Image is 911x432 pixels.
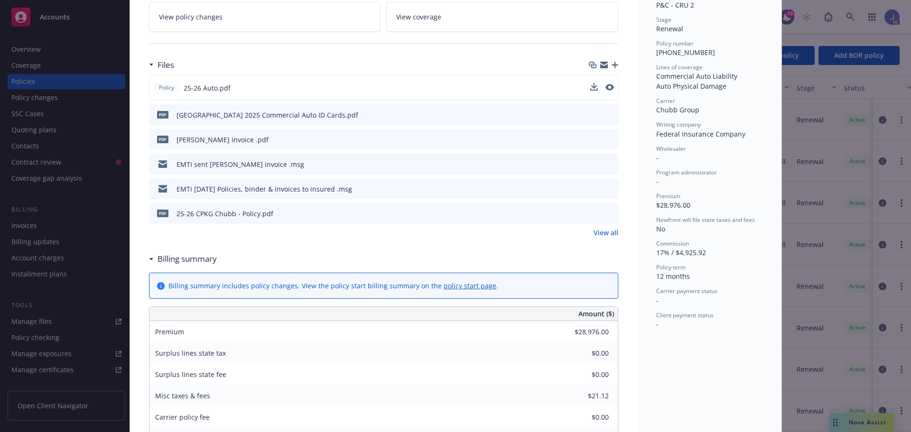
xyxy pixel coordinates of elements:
[155,327,184,336] span: Premium
[656,24,683,33] span: Renewal
[591,184,598,194] button: download file
[177,209,273,219] div: 25-26 CPKG Chubb - Policy.pdf
[590,83,598,91] button: download file
[656,129,745,138] span: Federal Insurance Company
[386,2,618,32] a: View coverage
[656,177,659,186] span: -
[553,389,614,403] input: 0.00
[591,135,598,145] button: download file
[656,145,686,153] span: Wholesaler
[155,370,226,379] span: Surplus lines state fee
[606,209,614,219] button: preview file
[656,120,701,129] span: Writing company
[656,71,762,81] div: Commercial Auto Liability
[155,391,210,400] span: Misc taxes & fees
[656,272,690,281] span: 12 months
[578,309,614,319] span: Amount ($)
[606,159,614,169] button: preview file
[656,201,690,210] span: $28,976.00
[149,2,381,32] a: View policy changes
[168,281,498,291] div: Billing summary includes policy changes. View the policy start billing summary on the .
[656,63,703,71] span: Lines of coverage
[553,410,614,424] input: 0.00
[396,12,441,22] span: View coverage
[606,184,614,194] button: preview file
[591,159,598,169] button: download file
[656,168,717,176] span: Program administrator
[656,224,665,233] span: No
[656,263,686,271] span: Policy term
[656,16,671,24] span: Stage
[591,110,598,120] button: download file
[656,239,689,248] span: Commission
[656,81,762,91] div: Auto Physical Damage
[656,153,659,162] span: -
[656,216,755,224] span: Newfront will file state taxes and fees
[590,83,598,93] button: download file
[157,210,168,217] span: pdf
[553,346,614,360] input: 0.00
[553,325,614,339] input: 0.00
[606,135,614,145] button: preview file
[656,48,715,57] span: [PHONE_NUMBER]
[177,159,304,169] div: EMTI sent [PERSON_NAME] invoice .msg
[553,368,614,382] input: 0.00
[656,105,699,114] span: Chubb Group
[177,135,269,145] div: [PERSON_NAME] invoice .pdf
[656,320,659,329] span: -
[606,110,614,120] button: preview file
[605,84,614,91] button: preview file
[158,59,174,71] h3: Files
[444,281,496,290] a: policy start page
[177,184,352,194] div: EMTI [DATE] Policies, binder & invoices to insured .msg
[591,209,598,219] button: download file
[656,287,717,295] span: Carrier payment status
[656,39,694,47] span: Policy number
[605,83,614,93] button: preview file
[177,110,358,120] div: [GEOGRAPHIC_DATA] 2025 Commercial Auto ID Cards.pdf
[656,0,694,9] span: P&C - CRU 2
[155,413,210,422] span: Carrier policy fee
[157,111,168,118] span: pdf
[594,228,618,238] a: View all
[184,83,231,93] span: 25-26 Auto.pdf
[157,83,176,92] span: Policy
[656,97,675,105] span: Carrier
[656,296,659,305] span: -
[656,192,680,200] span: Premium
[158,253,217,265] h3: Billing summary
[656,248,706,257] span: 17% / $4,925.92
[155,349,226,358] span: Surplus lines state tax
[149,253,217,265] div: Billing summary
[656,311,714,319] span: Client payment status
[149,59,174,71] div: Files
[157,136,168,143] span: pdf
[159,12,223,22] span: View policy changes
